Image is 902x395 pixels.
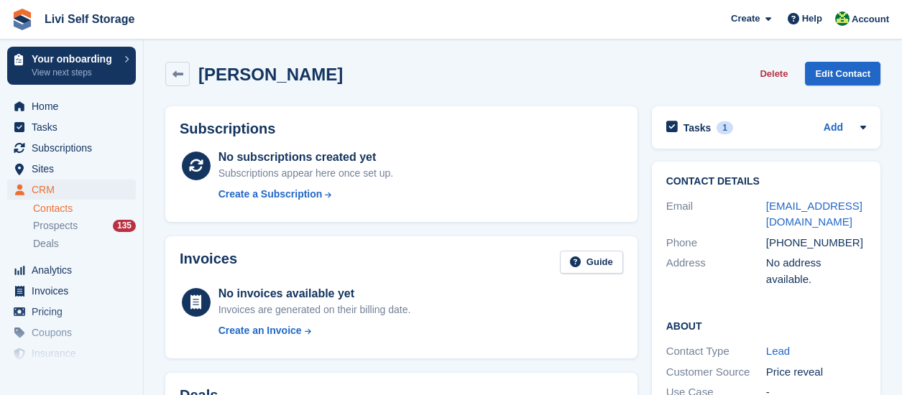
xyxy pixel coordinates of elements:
div: [PHONE_NUMBER] [766,235,866,251]
h2: About [666,318,866,333]
span: Deals [33,237,59,251]
a: Lead [766,345,790,357]
a: menu [7,302,136,322]
a: Create a Subscription [218,187,394,202]
h2: [PERSON_NAME] [198,65,343,84]
span: Account [852,12,889,27]
span: Sites [32,159,118,179]
div: 1 [717,121,733,134]
button: Delete [754,62,793,85]
div: Invoices are generated on their billing date. [218,302,411,317]
a: menu [7,281,136,301]
div: Create a Subscription [218,187,323,202]
a: menu [7,322,136,343]
span: Create [731,11,760,26]
span: Help [802,11,822,26]
a: Edit Contact [805,62,880,85]
img: stora-icon-8386f47178a22dfd0bd8f6a31ec36ba5ce8667c1dd55bd0f319d3a0aa187defe.svg [11,9,33,30]
a: menu [7,96,136,116]
span: Invoices [32,281,118,301]
span: Analytics [32,260,118,280]
span: CRM [32,180,118,200]
div: No subscriptions created yet [218,149,394,166]
a: Livi Self Storage [39,7,140,31]
span: Home [32,96,118,116]
div: Customer Source [666,364,766,381]
div: Contact Type [666,343,766,360]
span: Insurance [32,343,118,363]
a: Your onboarding View next steps [7,47,136,85]
a: menu [7,343,136,363]
div: 135 [113,220,136,232]
div: Address [666,255,766,287]
h2: Subscriptions [180,121,623,137]
span: Tasks [32,117,118,137]
img: Alex Handyside [835,11,850,26]
span: Subscriptions [32,138,118,158]
div: No invoices available yet [218,285,411,302]
span: Prospects [33,219,78,233]
a: Prospects 135 [33,218,136,233]
div: Subscriptions appear here once set up. [218,166,394,181]
div: Create an Invoice [218,323,302,338]
div: Email [666,198,766,231]
a: Create an Invoice [218,323,411,338]
p: Your onboarding [32,54,117,64]
a: Guide [560,251,623,274]
span: Pricing [32,302,118,322]
span: Coupons [32,322,118,343]
div: Price reveal [766,364,866,381]
div: No address available. [766,255,866,287]
a: menu [7,260,136,280]
h2: Contact Details [666,176,866,187]
a: menu [7,117,136,137]
a: menu [7,180,136,200]
a: Add [824,120,843,136]
a: menu [7,159,136,179]
a: [EMAIL_ADDRESS][DOMAIN_NAME] [766,200,862,228]
h2: Invoices [180,251,237,274]
a: Deals [33,236,136,251]
a: Contacts [33,202,136,215]
p: View next steps [32,66,117,79]
a: menu [7,138,136,158]
div: Phone [666,235,766,251]
h2: Tasks [684,121,712,134]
